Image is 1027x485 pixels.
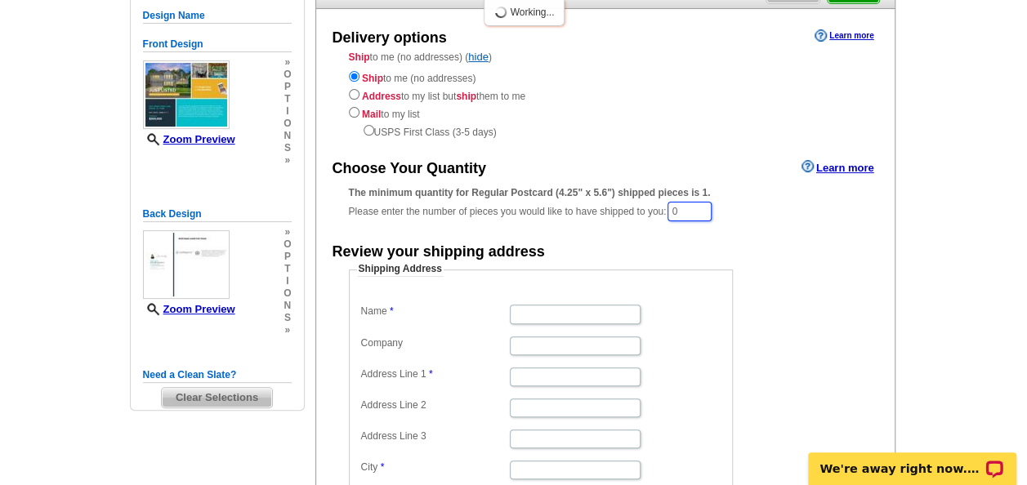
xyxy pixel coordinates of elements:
[284,69,291,81] span: o
[284,56,291,69] span: »
[143,207,292,222] h5: Back Design
[361,305,508,318] label: Name
[143,60,230,129] img: small-thumb.jpg
[143,133,235,145] a: Zoom Preview
[143,8,292,24] h5: Design Name
[349,185,862,223] div: Please enter the number of pieces you would like to have shipped to you:
[802,160,874,173] a: Learn more
[349,185,862,200] div: The minimum quantity for Regular Postcard (4.25" x 5.6") shipped pieces is 1.
[284,324,291,336] span: »
[284,93,291,105] span: t
[362,73,383,84] strong: Ship
[284,118,291,130] span: o
[284,154,291,167] span: »
[284,251,291,263] span: p
[284,105,291,118] span: i
[284,238,291,251] span: o
[456,91,476,102] strong: ship
[284,287,291,300] span: o
[162,388,272,407] span: Clear Selections
[143,367,292,383] h5: Need a Clean Slate?
[333,242,545,263] div: Review your shipping address
[815,29,873,42] a: Learn more
[361,461,508,474] label: City
[143,37,292,52] h5: Front Design
[357,262,444,277] legend: Shipping Address
[494,6,507,19] img: loading...
[349,122,862,140] div: USPS First Class (3-5 days)
[797,434,1027,485] iframe: LiveChat chat widget
[284,81,291,93] span: p
[468,51,489,63] a: hide
[284,226,291,238] span: »
[361,336,508,350] label: Company
[284,312,291,324] span: s
[284,300,291,312] span: n
[284,263,291,275] span: t
[362,109,381,120] strong: Mail
[349,51,370,63] strong: Ship
[361,398,508,412] label: Address Line 2
[284,142,291,154] span: s
[333,28,447,49] div: Delivery options
[316,50,895,140] div: to me (no addresses) ( )
[143,303,235,315] a: Zoom Preview
[333,158,486,180] div: Choose Your Quantity
[284,130,291,142] span: n
[361,367,508,381] label: Address Line 1
[143,230,230,299] img: small-thumb.jpg
[284,275,291,287] span: i
[362,91,401,102] strong: Address
[361,429,508,443] label: Address Line 3
[349,68,862,140] div: to me (no addresses) to my list but them to me to my list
